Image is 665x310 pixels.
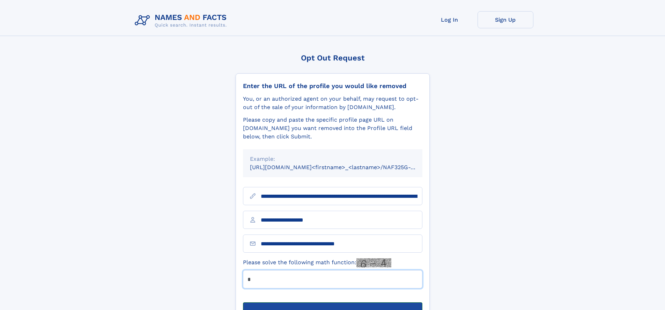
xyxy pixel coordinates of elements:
[250,155,415,163] div: Example:
[250,164,436,171] small: [URL][DOMAIN_NAME]<firstname>_<lastname>/NAF325G-xxxxxxxx
[478,11,533,28] a: Sign Up
[132,11,232,30] img: Logo Names and Facts
[243,116,422,141] div: Please copy and paste the specific profile page URL on [DOMAIN_NAME] you want removed into the Pr...
[422,11,478,28] a: Log In
[243,258,391,267] label: Please solve the following math function:
[243,82,422,90] div: Enter the URL of the profile you would like removed
[236,53,430,62] div: Opt Out Request
[243,95,422,111] div: You, or an authorized agent on your behalf, may request to opt-out of the sale of your informatio...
